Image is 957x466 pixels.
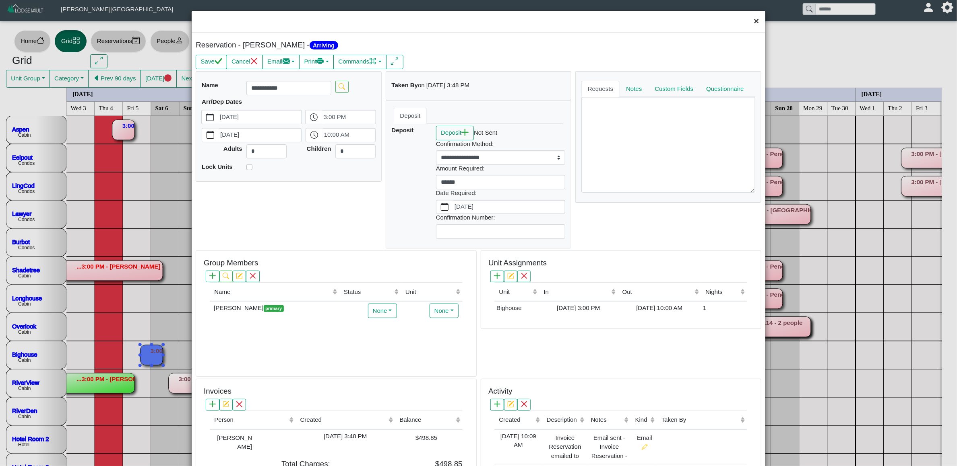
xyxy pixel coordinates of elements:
a: Questionnaire [700,81,750,97]
i: on [DATE] 3:48 PM [418,82,469,88]
div: Name [214,287,331,297]
h5: Invoices [204,387,231,396]
div: $498.85 [397,432,437,443]
h6: Amount Required: [436,165,565,172]
button: pencil square [504,271,517,282]
div: Kind [635,415,649,425]
svg: pencil square [507,273,514,279]
div: [PERSON_NAME] [212,432,252,452]
a: Notes [620,81,648,97]
td: 1 [701,301,747,315]
button: Depositplus [436,126,474,140]
b: Deposit [392,127,414,133]
div: [DATE] 10:09 AM [496,432,540,450]
h5: Activity [488,387,512,396]
svg: search [223,273,229,279]
h5: Group Members [204,259,258,268]
div: [DATE] 3:48 PM [298,432,393,441]
button: pencil square [504,399,517,411]
label: [DATE] [219,128,301,142]
button: plus [206,399,219,411]
div: Balance [399,415,454,425]
label: [DATE] [218,110,302,124]
button: None [430,304,459,318]
button: Emailenvelope fill [263,55,300,69]
div: Person [214,415,287,425]
div: Unit [405,287,454,297]
button: Savecheck [196,55,227,69]
svg: command [369,57,377,65]
label: 3:00 PM [322,110,376,124]
button: clock [306,128,322,142]
div: Unit [499,287,531,297]
svg: calendar [207,131,214,139]
svg: search [339,83,345,90]
svg: pencil [642,444,648,450]
div: Email sent - Invoice Reservation - [GEOGRAPHIC_DATA] Invoice Reservation [589,432,629,462]
b: Lock Units [202,163,233,170]
div: Created [300,415,387,425]
svg: x [250,273,256,279]
svg: plus [209,273,216,279]
svg: calendar [441,203,449,211]
label: 10:00 AM [322,128,375,142]
div: Email [633,432,655,452]
button: plus [206,271,219,282]
td: Bighouse [494,301,539,315]
button: calendar [202,110,218,124]
button: Printprinter fill [299,55,334,69]
div: [PERSON_NAME] [212,304,337,313]
svg: printer fill [316,57,324,65]
div: Out [622,287,692,297]
h5: Unit Assignments [488,259,547,268]
button: x [517,399,531,411]
button: Commandscommand [333,55,387,69]
span: primary [264,305,284,312]
a: Deposit [394,108,427,124]
svg: clock [310,131,318,139]
button: plus [490,399,504,411]
svg: envelope fill [283,57,290,65]
button: pencil square [233,271,246,282]
div: [DATE] 10:00 AM [620,304,699,313]
b: Name [202,82,218,88]
a: Custom Fields [649,81,700,97]
button: search [335,81,349,92]
svg: arrows angle expand [391,57,399,65]
b: Taken By [392,82,418,88]
h5: Reservation - [PERSON_NAME] - [196,41,476,50]
button: clock [306,110,322,124]
label: [DATE] [453,200,565,214]
h6: Date Required: [436,189,565,197]
button: plus [490,271,504,282]
div: Nights [705,287,738,297]
a: Requests [581,81,620,97]
svg: plus [494,401,500,407]
b: Arr/Dep Dates [202,98,242,105]
button: Cancelx [227,55,263,69]
h6: Confirmation Method: [436,140,565,148]
svg: calendar [206,113,214,121]
button: pencil square [219,399,233,411]
svg: x [250,57,258,65]
svg: x [236,401,242,407]
button: calendar [436,200,453,214]
svg: check [215,57,222,65]
div: Status [344,287,393,297]
div: In [544,287,610,297]
h6: Confirmation Number: [436,214,565,221]
svg: x [521,401,527,407]
div: Taken By [661,415,739,425]
svg: pencil square [236,273,242,279]
div: Description [547,415,578,425]
svg: pencil square [507,401,514,407]
button: None [368,304,397,318]
button: calendar [202,128,219,142]
div: [DATE] 3:00 PM [541,304,616,313]
button: x [517,271,531,282]
button: Close [748,11,765,32]
svg: plus [209,401,216,407]
div: Invoice Reservation emailed to guest [544,432,585,462]
button: x [246,271,259,282]
svg: plus [494,273,500,279]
